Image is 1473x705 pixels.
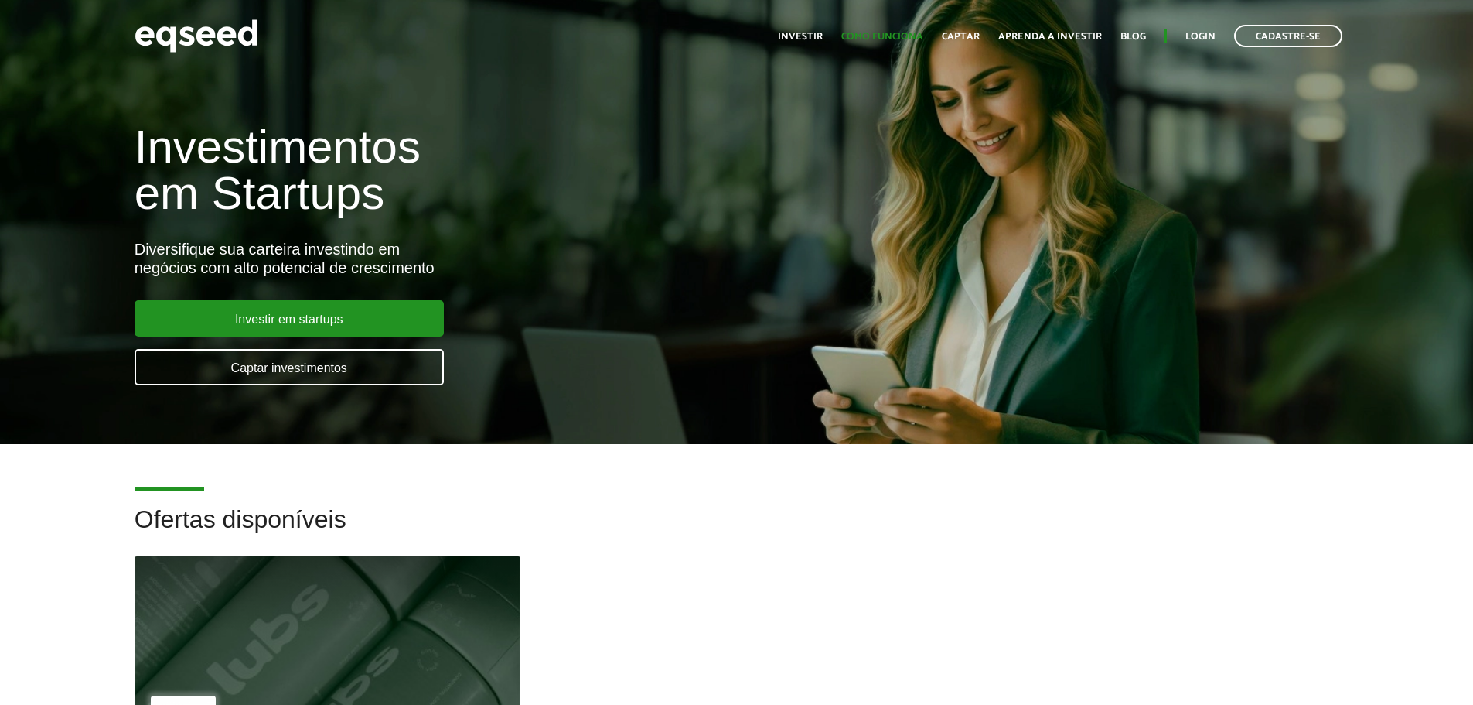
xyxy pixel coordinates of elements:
[1120,32,1146,42] a: Blog
[998,32,1102,42] a: Aprenda a investir
[135,240,848,277] div: Diversifique sua carteira investindo em negócios com alto potencial de crescimento
[135,506,1339,556] h2: Ofertas disponíveis
[135,349,444,385] a: Captar investimentos
[135,124,848,217] h1: Investimentos em Startups
[135,300,444,337] a: Investir em startups
[778,32,823,42] a: Investir
[841,32,923,42] a: Como funciona
[1185,32,1216,42] a: Login
[135,15,258,56] img: EqSeed
[942,32,980,42] a: Captar
[1234,25,1342,47] a: Cadastre-se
